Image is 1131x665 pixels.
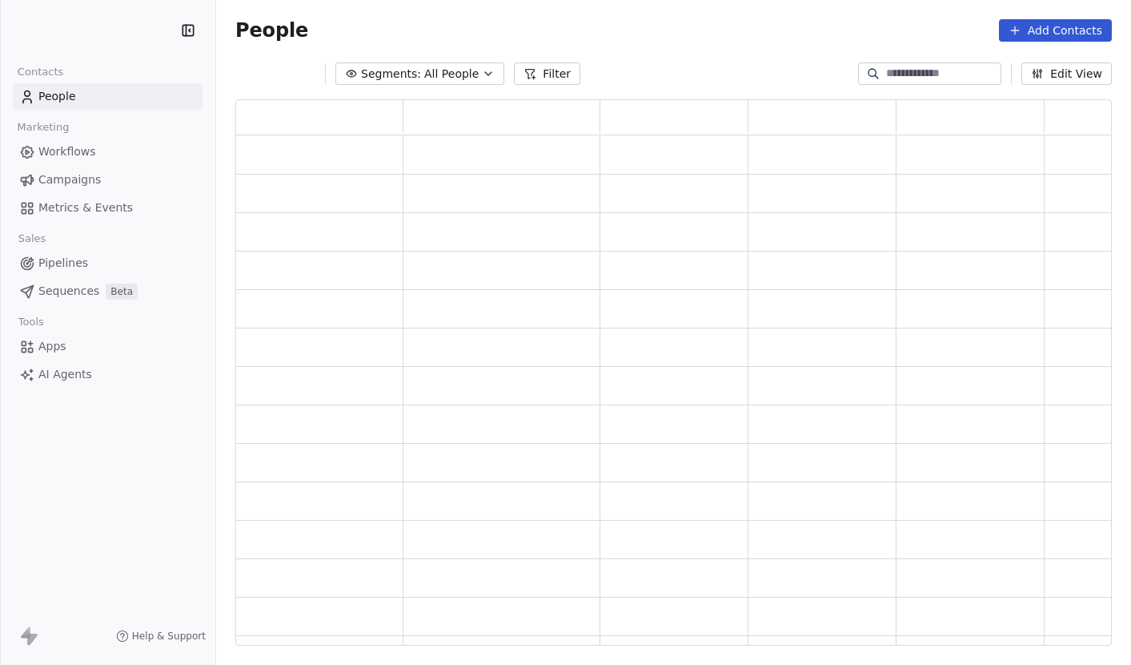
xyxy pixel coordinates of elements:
[13,361,203,388] a: AI Agents
[13,139,203,165] a: Workflows
[10,115,76,139] span: Marketing
[514,62,580,85] button: Filter
[38,338,66,355] span: Apps
[424,66,479,83] span: All People
[38,199,133,216] span: Metrics & Events
[38,283,99,300] span: Sequences
[11,227,53,251] span: Sales
[132,630,206,643] span: Help & Support
[13,167,203,193] a: Campaigns
[38,143,96,160] span: Workflows
[38,88,76,105] span: People
[13,333,203,360] a: Apps
[1021,62,1112,85] button: Edit View
[235,18,308,42] span: People
[106,284,138,300] span: Beta
[13,278,203,304] a: SequencesBeta
[13,195,203,221] a: Metrics & Events
[13,250,203,276] a: Pipelines
[999,19,1112,42] button: Add Contacts
[38,366,92,383] span: AI Agents
[38,255,88,272] span: Pipelines
[13,83,203,110] a: People
[11,310,50,334] span: Tools
[38,171,101,188] span: Campaigns
[116,630,206,643] a: Help & Support
[361,66,421,83] span: Segments:
[10,60,70,84] span: Contacts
